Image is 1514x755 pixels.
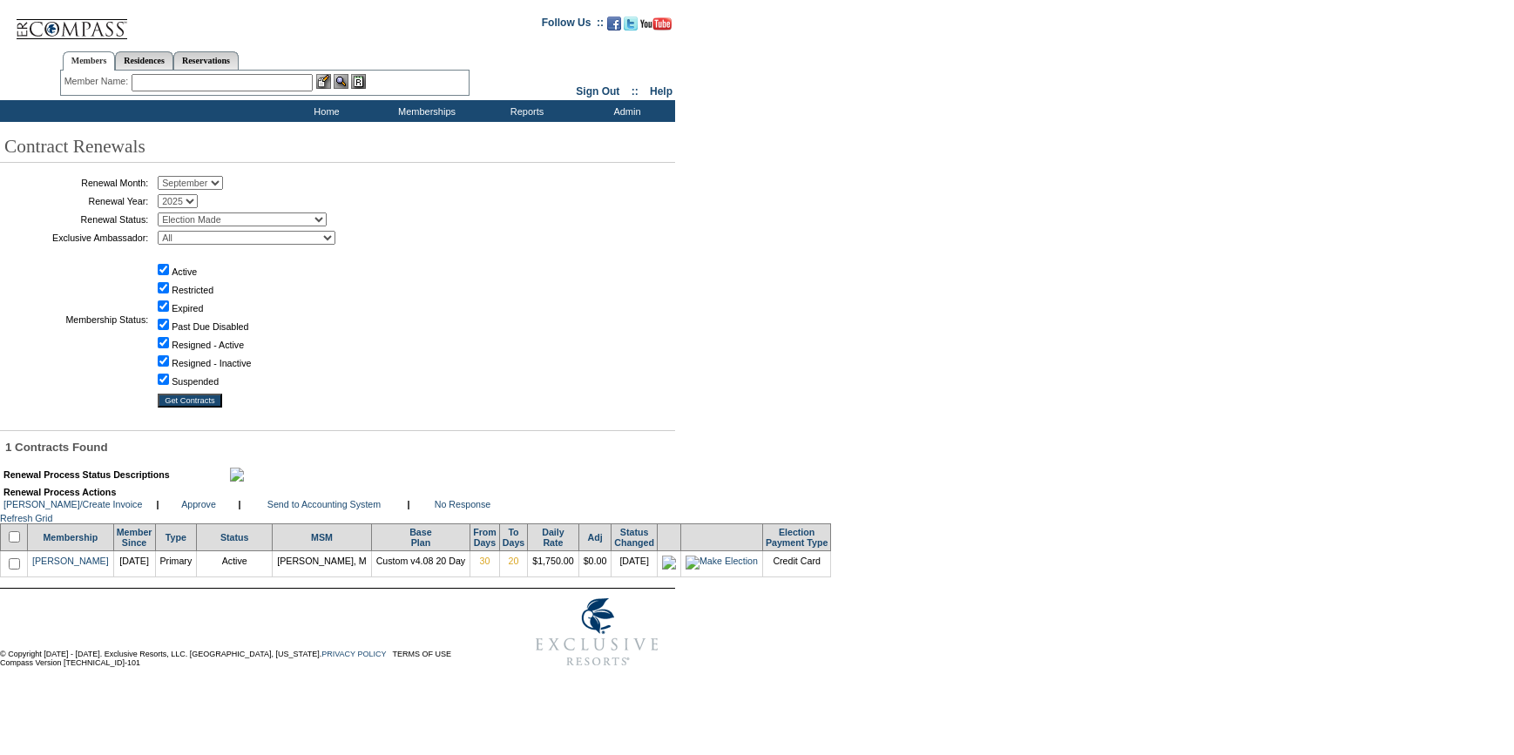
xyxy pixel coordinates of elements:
a: Send to Accounting System [267,499,381,509]
td: Memberships [375,100,475,122]
label: Resigned - Inactive [172,358,251,368]
a: Members [63,51,116,71]
a: Approve [181,499,216,509]
a: [PERSON_NAME] [32,556,109,566]
a: MemberSince [117,527,152,548]
b: | [157,499,159,509]
a: BasePlan [409,527,431,548]
a: Sign Out [576,85,619,98]
a: Adj [587,532,602,543]
span: 1 Contracts Found [5,441,108,454]
td: Active [197,550,273,576]
td: Renewal Year: [4,194,148,208]
td: Primary [155,550,197,576]
td: Home [274,100,375,122]
td: Custom v4.08 20 Day [371,550,470,576]
td: Follow Us :: [542,15,604,36]
a: Type [166,532,186,543]
label: Suspended [172,376,219,387]
a: StatusChanged [614,527,654,548]
span: Select/Deselect All [5,534,23,544]
td: $0.00 [578,550,612,576]
td: Renewal Status: [4,212,148,226]
td: 30 [470,550,500,576]
a: FromDays [473,527,497,548]
td: Membership Status: [4,249,148,389]
td: 20 [499,550,527,576]
img: View [334,74,348,89]
td: [DATE] [113,550,155,576]
a: ToDays [503,527,524,548]
a: Become our fan on Facebook [607,22,621,32]
a: No Response [435,499,491,509]
label: Past Due Disabled [172,321,248,332]
img: Compass Home [15,4,128,40]
b: | [239,499,241,509]
img: Exclusive Resorts [519,589,675,676]
td: Admin [575,100,675,122]
a: PRIVACY POLICY [321,650,386,658]
a: TERMS OF USE [393,650,452,658]
a: Status [220,532,249,543]
div: Member Name: [64,74,132,89]
a: Reservations [173,51,239,70]
td: [PERSON_NAME], M [273,550,371,576]
img: Reservations [351,74,366,89]
label: Restricted [172,285,213,295]
a: Residences [115,51,173,70]
input: Get Contracts [158,394,222,408]
img: Follow us on Twitter [624,17,638,30]
a: Help [650,85,673,98]
label: Resigned - Active [172,340,244,350]
label: Expired [172,303,203,313]
img: Make Election [686,556,758,570]
td: $1,750.00 [528,550,578,576]
b: Renewal Process Actions [3,487,116,497]
td: Exclusive Ambassador: [4,231,148,245]
b: | [408,499,410,509]
b: Renewal Process Status Descriptions [3,469,170,480]
a: Membership [43,532,98,543]
span: :: [632,85,639,98]
img: Become our fan on Facebook [607,17,621,30]
a: Follow us on Twitter [624,22,638,32]
a: [PERSON_NAME]/Create Invoice [3,499,142,509]
img: Subscribe to our YouTube Channel [640,17,672,30]
a: ElectionPayment Type [766,527,828,548]
td: [DATE] [612,550,658,576]
a: Subscribe to our YouTube Channel [640,22,672,32]
img: maximize.gif [230,468,244,482]
img: icon_electionmade.gif [662,556,676,570]
a: MSM [311,532,333,543]
td: Reports [475,100,575,122]
a: DailyRate [542,527,564,548]
img: b_edit.gif [316,74,331,89]
td: Credit Card [762,550,830,576]
td: Renewal Month: [4,176,148,190]
label: Active [172,266,197,277]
